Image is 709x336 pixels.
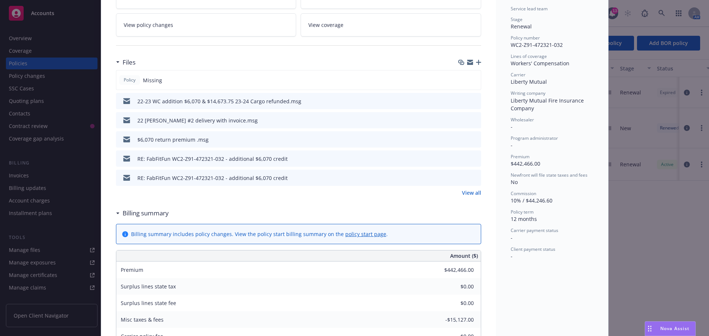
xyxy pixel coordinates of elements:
div: Files [116,58,136,67]
button: preview file [472,117,478,124]
span: 12 months [511,215,537,222]
span: Surplus lines state fee [121,299,176,306]
span: Client payment status [511,246,555,252]
span: - [511,123,513,130]
a: View all [462,189,481,197]
h3: Files [123,58,136,67]
input: 0.00 [430,314,478,325]
span: 10% / $44,246.60 [511,197,552,204]
span: Policy number [511,35,540,41]
div: $6,070 return premium .msg [137,136,209,143]
a: View policy changes [116,13,297,37]
span: Wholesaler [511,117,534,123]
span: Liberty Mutual Fire Insurance Company [511,97,585,112]
span: Carrier payment status [511,227,558,233]
div: RE: FabFitFun WC2-Z91-472321-032 - additional $6,070 credit [137,155,288,163]
span: Service lead team [511,6,548,12]
span: Missing [143,76,162,84]
input: 0.00 [430,281,478,292]
span: Carrier [511,72,525,78]
button: download file [460,155,466,163]
button: preview file [472,174,478,182]
button: download file [460,97,466,105]
div: Drag to move [645,322,654,336]
button: preview file [472,155,478,163]
span: Policy term [511,209,534,215]
span: Misc taxes & fees [121,316,164,323]
div: 22 [PERSON_NAME] #2 delivery with invoice.msg [137,117,258,124]
h3: Billing summary [123,208,169,218]
span: Premium [511,153,530,160]
div: 22-23 WC addition $6,070 & $14,673.75 23-24 Cargo refunded.msg [137,97,301,105]
button: preview file [472,136,478,143]
span: Writing company [511,90,545,96]
button: download file [460,174,466,182]
span: WC2-Z91-472321-032 [511,41,563,48]
input: 0.00 [430,264,478,276]
span: Premium [121,266,143,273]
span: - [511,234,513,241]
div: Billing summary includes policy changes. View the policy start billing summary on the . [131,230,388,238]
div: Billing summary [116,208,169,218]
span: Surplus lines state tax [121,283,176,290]
span: Newfront will file state taxes and fees [511,172,588,178]
span: Workers' Compensation [511,60,569,67]
a: policy start page [345,231,386,238]
button: download file [460,117,466,124]
span: Amount ($) [450,252,478,260]
span: Nova Assist [660,325,689,332]
div: RE: FabFitFun WC2-Z91-472321-032 - additional $6,070 credit [137,174,288,182]
span: $442,466.00 [511,160,540,167]
span: Policy [122,77,137,83]
span: Stage [511,16,523,22]
span: Renewal [511,23,532,30]
input: 0.00 [430,298,478,309]
span: - [511,142,513,149]
span: - [511,253,513,260]
button: download file [460,136,466,143]
button: preview file [472,97,478,105]
span: View policy changes [124,21,173,29]
span: Program administrator [511,135,558,141]
a: View coverage [301,13,481,37]
span: No [511,179,518,186]
button: Nova Assist [645,321,696,336]
span: Commission [511,190,536,197]
span: View coverage [308,21,343,29]
span: Liberty Mutual [511,78,547,85]
span: Lines of coverage [511,53,547,59]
